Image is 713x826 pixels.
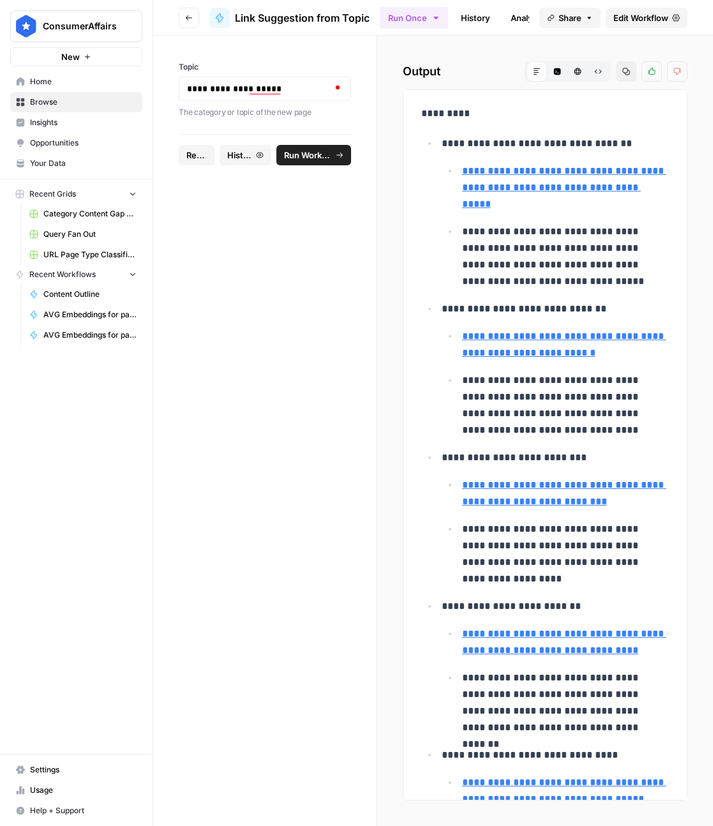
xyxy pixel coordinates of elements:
[30,764,137,776] span: Settings
[15,15,38,38] img: ConsumerAffairs Logo
[10,92,142,112] a: Browse
[29,188,76,200] span: Recent Grids
[43,229,137,240] span: Query Fan Out
[30,117,137,128] span: Insights
[24,284,142,304] a: Content Outline
[30,805,137,816] span: Help + Support
[403,61,687,82] h2: Output
[559,11,582,24] span: Share
[209,8,370,28] a: Link Suggestion from Topic
[30,96,137,108] span: Browse
[24,304,142,325] a: AVG Embeddings for page and Target Keyword
[10,112,142,133] a: Insights
[10,71,142,92] a: Home
[220,145,272,165] button: History
[43,309,137,320] span: AVG Embeddings for page and Target Keyword
[43,249,137,260] span: URL Page Type Classification
[30,785,137,796] span: Usage
[43,208,137,220] span: Category Content Gap Analysis
[276,145,350,165] button: Run Workflow
[179,106,351,119] p: The category or topic of the new page
[30,158,137,169] span: Your Data
[29,269,96,280] span: Recent Workflows
[10,800,142,821] button: Help + Support
[179,145,214,165] button: Reset
[10,10,142,42] button: Workspace: ConsumerAffairs
[10,133,142,153] a: Opportunities
[503,8,555,28] a: Analytics
[613,11,668,24] span: Edit Workflow
[43,289,137,300] span: Content Outline
[10,760,142,780] a: Settings
[30,76,137,87] span: Home
[284,149,331,161] span: Run Workflow
[24,325,142,345] a: AVG Embeddings for page and Target Keyword - Using Pasted page content
[24,224,142,244] a: Query Fan Out
[235,10,370,26] span: Link Suggestion from Topic
[453,8,498,28] a: History
[24,204,142,224] a: Category Content Gap Analysis
[10,265,142,284] button: Recent Workflows
[10,47,142,66] button: New
[10,153,142,174] a: Your Data
[227,149,253,161] span: History
[380,7,448,29] button: Run Once
[10,780,142,800] a: Usage
[606,8,687,28] a: Edit Workflow
[30,137,137,149] span: Opportunities
[186,149,207,161] span: Reset
[187,82,343,95] div: To enrich screen reader interactions, please activate Accessibility in Grammarly extension settings
[10,184,142,204] button: Recent Grids
[539,8,601,28] button: Share
[43,329,137,341] span: AVG Embeddings for page and Target Keyword - Using Pasted page content
[61,50,80,63] span: New
[43,20,120,33] span: ConsumerAffairs
[179,61,351,73] label: Topic
[24,244,142,265] a: URL Page Type Classification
